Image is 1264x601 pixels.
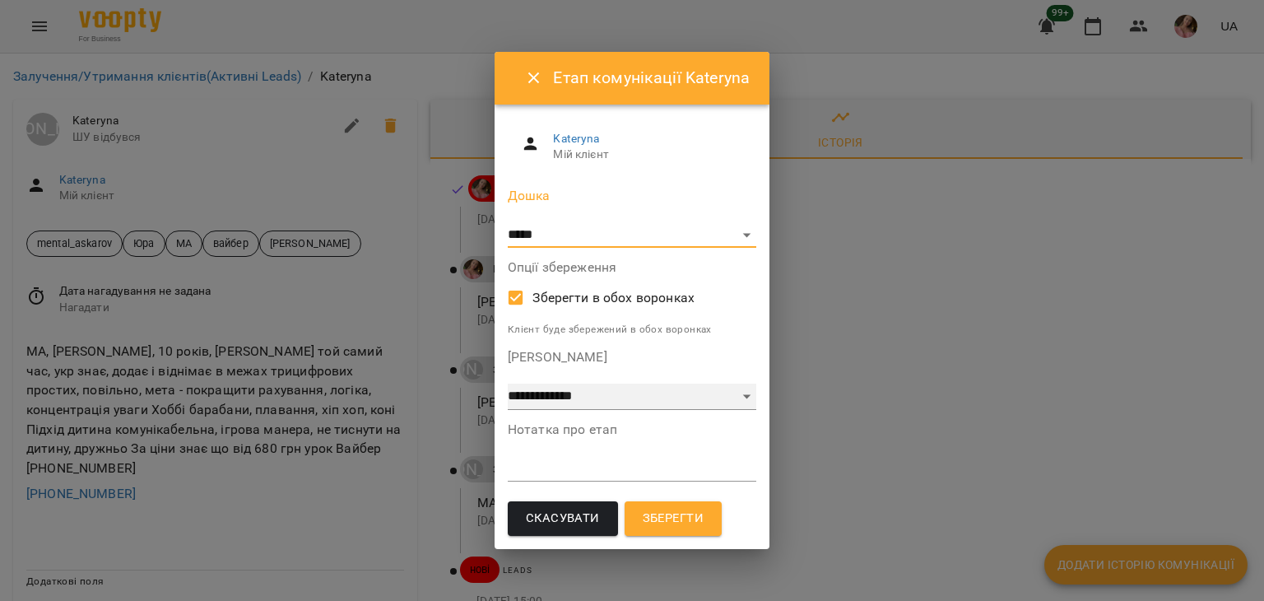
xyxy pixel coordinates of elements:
label: Опції збереження [508,261,756,274]
span: Зберегти в обох воронках [532,288,695,308]
button: Зберегти [625,501,722,536]
a: Kateryna [553,132,599,145]
span: Мій клієнт [553,147,743,163]
label: Дошка [508,189,756,203]
span: Скасувати [526,508,600,529]
span: Зберегти [643,508,704,529]
h6: Етап комунікації Kateryna [553,65,750,91]
label: [PERSON_NAME] [508,351,756,364]
button: Close [514,58,554,98]
label: Нотатка про етап [508,423,756,436]
p: Клієнт буде збережений в обох воронках [508,322,756,338]
button: Скасувати [508,501,618,536]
